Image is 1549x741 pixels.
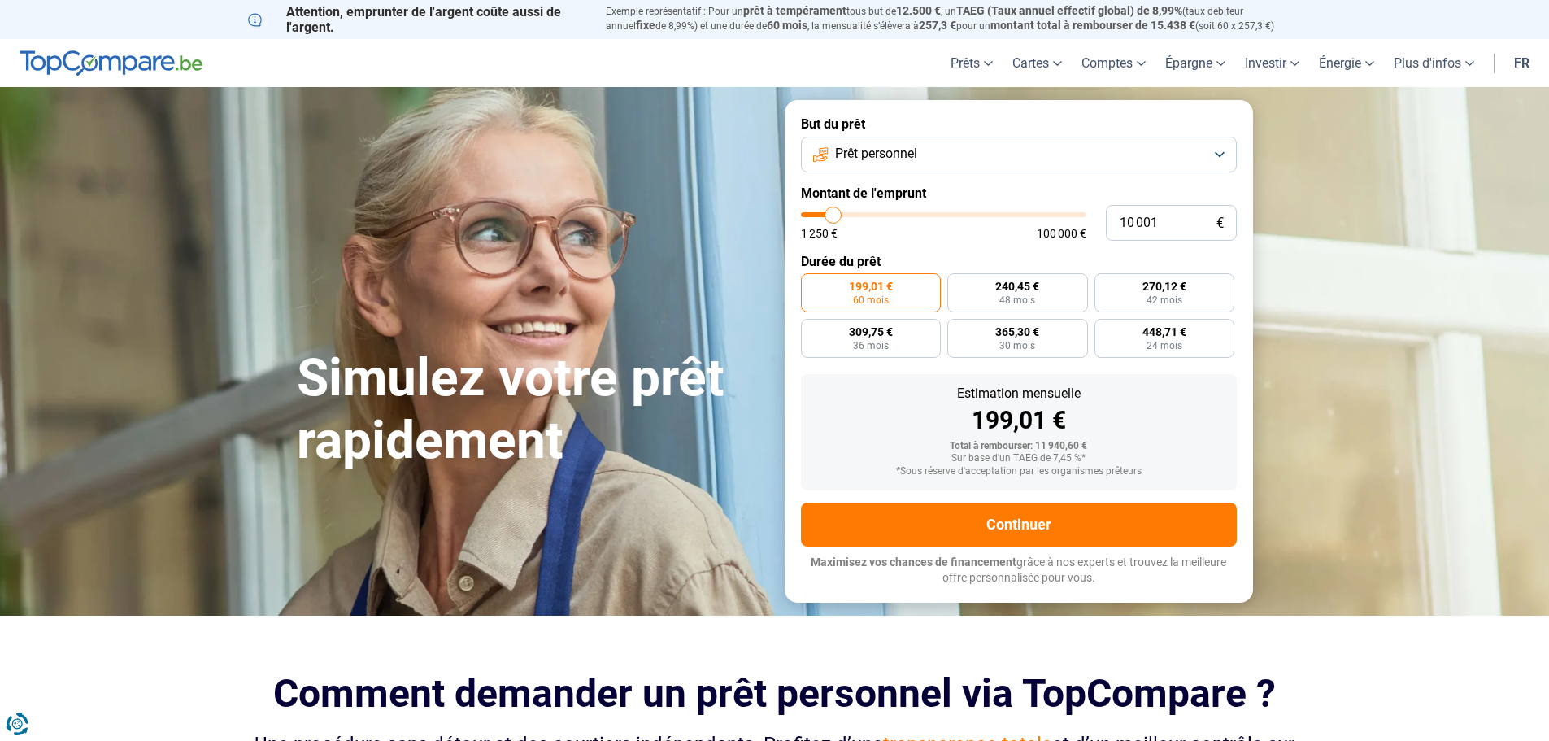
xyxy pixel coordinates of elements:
[1003,39,1072,87] a: Cartes
[941,39,1003,87] a: Prêts
[995,281,1039,292] span: 240,45 €
[814,441,1224,452] div: Total à rembourser: 11 940,60 €
[814,387,1224,400] div: Estimation mensuelle
[1072,39,1155,87] a: Comptes
[999,295,1035,305] span: 48 mois
[801,254,1237,269] label: Durée du prêt
[1384,39,1484,87] a: Plus d'infos
[1309,39,1384,87] a: Énergie
[849,326,893,338] span: 309,75 €
[743,4,846,17] span: prêt à tempérament
[1235,39,1309,87] a: Investir
[1142,326,1186,338] span: 448,71 €
[919,19,956,32] span: 257,3 €
[801,555,1237,586] p: grâce à nos experts et trouvez la meilleure offre personnalisée pour vous.
[814,466,1224,477] div: *Sous réserve d'acceptation par les organismes prêteurs
[814,453,1224,464] div: Sur base d'un TAEG de 7,45 %*
[1037,228,1086,239] span: 100 000 €
[20,50,202,76] img: TopCompare
[801,116,1237,132] label: But du prêt
[1147,295,1182,305] span: 42 mois
[1142,281,1186,292] span: 270,12 €
[853,341,889,351] span: 36 mois
[636,19,655,32] span: fixe
[801,137,1237,172] button: Prêt personnel
[999,341,1035,351] span: 30 mois
[995,326,1039,338] span: 365,30 €
[849,281,893,292] span: 199,01 €
[814,408,1224,433] div: 199,01 €
[835,145,917,163] span: Prêt personnel
[896,4,941,17] span: 12.500 €
[606,4,1302,33] p: Exemple représentatif : Pour un tous but de , un (taux débiteur annuel de 8,99%) et une durée de ...
[801,228,838,239] span: 1 250 €
[811,556,1016,569] span: Maximisez vos chances de financement
[853,295,889,305] span: 60 mois
[248,4,586,35] p: Attention, emprunter de l'argent coûte aussi de l'argent.
[801,503,1237,547] button: Continuer
[1504,39,1539,87] a: fr
[767,19,807,32] span: 60 mois
[1155,39,1235,87] a: Épargne
[956,4,1182,17] span: TAEG (Taux annuel effectif global) de 8,99%
[1216,216,1224,230] span: €
[1147,341,1182,351] span: 24 mois
[990,19,1195,32] span: montant total à rembourser de 15.438 €
[801,185,1237,201] label: Montant de l'emprunt
[297,347,765,473] h1: Simulez votre prêt rapidement
[248,671,1302,716] h2: Comment demander un prêt personnel via TopCompare ?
